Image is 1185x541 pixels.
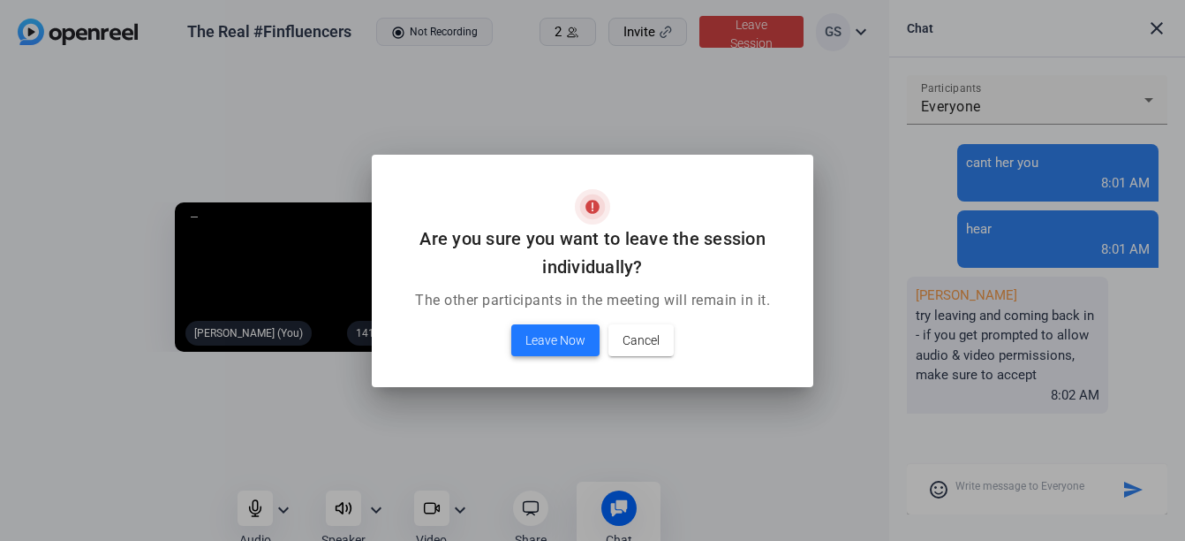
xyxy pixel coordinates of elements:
span: Leave Now [525,330,585,351]
h2: Are you sure you want to leave the session individually? [393,225,792,281]
button: Leave Now [511,324,600,356]
button: Cancel [608,324,674,356]
p: The other participants in the meeting will remain in it. [393,290,792,311]
span: Cancel [623,330,660,351]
